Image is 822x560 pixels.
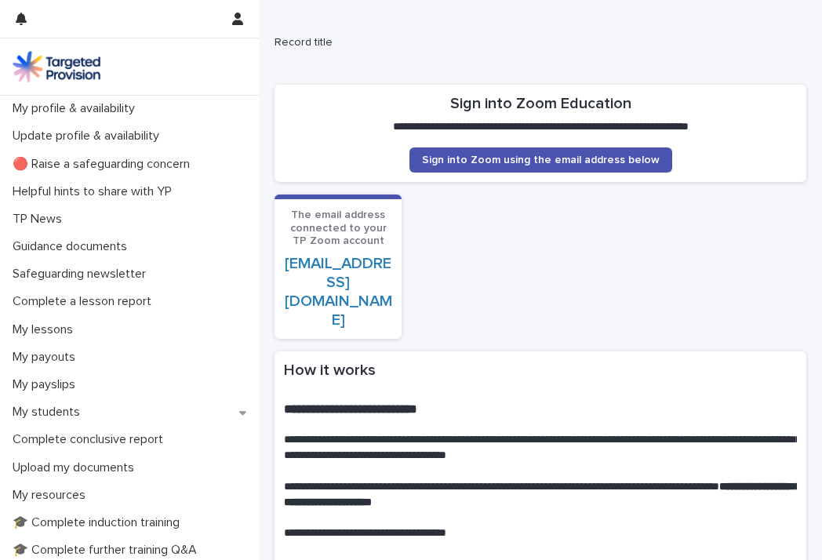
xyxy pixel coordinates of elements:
p: Update profile & availability [6,129,172,144]
span: The email address connected to your TP Zoom account [290,209,387,247]
a: Sign into Zoom using the email address below [409,147,672,173]
h2: Record title [275,36,800,49]
p: TP News [6,212,75,227]
span: Sign into Zoom using the email address below [422,155,660,165]
p: Guidance documents [6,239,140,254]
p: Complete conclusive report [6,432,176,447]
a: [EMAIL_ADDRESS][DOMAIN_NAME] [285,256,392,328]
p: My profile & availability [6,101,147,116]
h2: How it works [284,361,797,380]
p: Helpful hints to share with YP [6,184,184,199]
p: 🎓 Complete further training Q&A [6,543,209,558]
p: 🎓 Complete induction training [6,515,192,530]
p: 🔴 Raise a safeguarding concern [6,157,202,172]
p: My payouts [6,350,88,365]
p: Safeguarding newsletter [6,267,158,282]
p: My students [6,405,93,420]
p: My lessons [6,322,85,337]
p: Upload my documents [6,460,147,475]
p: My resources [6,488,98,503]
img: M5nRWzHhSzIhMunXDL62 [13,51,100,82]
h2: Sign into Zoom Education [450,94,631,113]
p: Complete a lesson report [6,294,164,309]
p: My payslips [6,377,88,392]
